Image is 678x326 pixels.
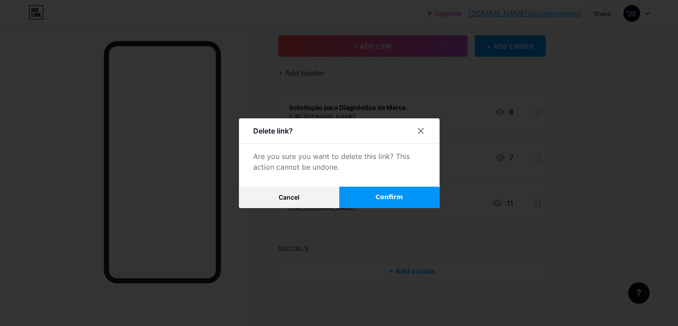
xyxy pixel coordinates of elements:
span: Cancel [279,193,300,201]
span: Confirm [375,192,403,202]
div: Are you sure you want to delete this link? This action cannot be undone. [253,151,425,172]
button: Confirm [339,187,440,208]
button: Cancel [239,187,339,208]
div: Delete link? [253,125,293,136]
